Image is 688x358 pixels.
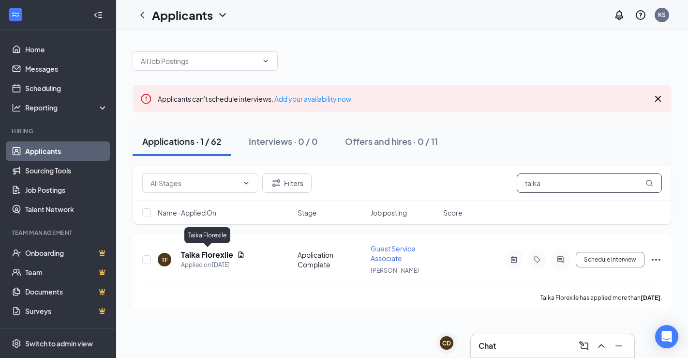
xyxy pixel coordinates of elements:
div: Switch to admin view [25,339,93,348]
svg: ActiveNote [508,256,520,264]
button: Schedule Interview [576,252,644,267]
span: Score [443,208,463,218]
h1: Applicants [152,7,213,23]
svg: Analysis [12,103,21,112]
span: Guest Service Associate [371,244,416,263]
a: Home [25,40,108,59]
a: Add your availability now [274,94,351,103]
div: Offers and hires · 0 / 11 [345,135,438,147]
input: All Job Postings [141,56,258,66]
svg: ChevronLeft [136,9,148,21]
button: Minimize [611,338,627,354]
div: Hiring [12,127,106,135]
svg: Collapse [93,10,103,20]
input: Search in applications [517,173,662,193]
p: Taika Florexile has applied more than . [540,294,662,302]
span: Applicants can't schedule interviews. [158,94,351,103]
div: Reporting [25,103,108,112]
svg: ChevronUp [596,340,607,352]
a: Talent Network [25,200,108,219]
svg: ChevronDown [242,179,250,187]
div: TF [162,256,168,264]
a: Messages [25,59,108,78]
svg: Ellipses [650,254,662,265]
svg: Error [140,93,152,105]
h3: Chat [479,341,496,351]
div: Open Intercom Messenger [655,325,678,348]
svg: Cross [652,93,664,105]
span: Stage [298,208,317,218]
a: DocumentsCrown [25,282,108,301]
button: ComposeMessage [576,338,592,354]
svg: ChevronDown [217,9,228,21]
div: Application Complete [298,250,365,269]
a: Applicants [25,141,108,161]
a: SurveysCrown [25,301,108,321]
svg: ChevronDown [262,57,269,65]
svg: Notifications [613,9,625,21]
a: OnboardingCrown [25,243,108,263]
svg: ActiveChat [554,256,566,264]
div: Applications · 1 / 62 [142,135,222,147]
div: CD [442,339,451,347]
div: Interviews · 0 / 0 [249,135,318,147]
a: TeamCrown [25,263,108,282]
div: KS [658,11,666,19]
svg: Filter [270,177,282,189]
span: [PERSON_NAME] [371,267,419,274]
svg: QuestionInfo [635,9,646,21]
svg: ComposeMessage [578,340,590,352]
svg: Tag [531,256,543,264]
button: Filter Filters [262,173,312,193]
a: Sourcing Tools [25,161,108,180]
h5: Taika Florexile [181,249,233,260]
svg: Settings [12,339,21,348]
input: All Stages [150,178,239,188]
div: Taika Florexile [184,227,230,243]
span: Name · Applied On [158,208,216,218]
a: Job Postings [25,180,108,200]
span: Job posting [371,208,407,218]
b: [DATE] [641,294,660,301]
svg: Document [237,251,245,259]
div: Applied on [DATE] [181,260,245,270]
svg: Minimize [613,340,625,352]
a: Scheduling [25,78,108,98]
div: Team Management [12,229,106,237]
button: ChevronUp [594,338,609,354]
svg: WorkstreamLogo [11,10,20,19]
svg: MagnifyingGlass [645,179,653,187]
